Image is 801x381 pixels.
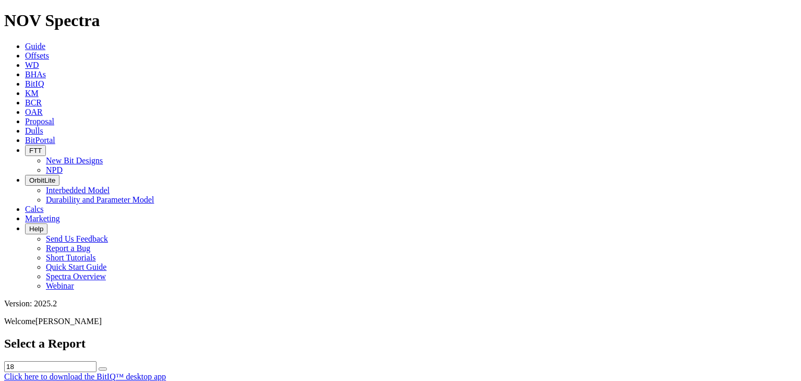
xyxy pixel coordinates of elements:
p: Welcome [4,317,797,326]
a: BCR [25,98,42,107]
span: Help [29,225,43,233]
a: Offsets [25,51,49,60]
a: Send Us Feedback [46,234,108,243]
a: OAR [25,108,43,116]
a: Report a Bug [46,244,90,253]
a: Durability and Parameter Model [46,195,154,204]
a: Spectra Overview [46,272,106,281]
a: New Bit Designs [46,156,103,165]
a: WD [25,61,39,69]
a: Quick Start Guide [46,263,106,271]
a: Interbedded Model [46,186,110,195]
a: Marketing [25,214,60,223]
span: [PERSON_NAME] [35,317,102,326]
a: Proposal [25,117,54,126]
a: BitIQ [25,79,44,88]
button: OrbitLite [25,175,59,186]
span: FTT [29,147,42,154]
h1: NOV Spectra [4,11,797,30]
a: BHAs [25,70,46,79]
span: OrbitLite [29,176,55,184]
a: Short Tutorials [46,253,96,262]
h2: Select a Report [4,337,797,351]
a: Calcs [25,205,44,213]
button: Help [25,223,47,234]
a: Guide [25,42,45,51]
a: NPD [46,165,63,174]
input: Search for a Report [4,361,96,372]
a: Click here to download the BitIQ™ desktop app [4,372,166,381]
div: Version: 2025.2 [4,299,797,308]
a: Webinar [46,281,74,290]
a: BitPortal [25,136,55,145]
a: KM [25,89,39,98]
button: FTT [25,145,46,156]
a: Dulls [25,126,43,135]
